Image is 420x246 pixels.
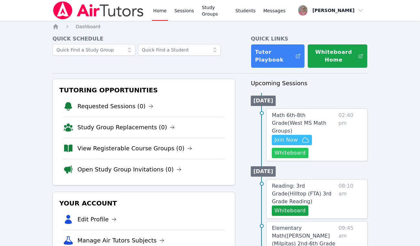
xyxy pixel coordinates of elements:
h3: Upcoming Sessions [251,79,368,88]
img: Air Tutors [52,1,144,19]
a: Math 6th-8th Grade(West MS Math Groups) [272,111,336,135]
button: Whiteboard Home [307,44,368,68]
button: Join Now [272,135,312,145]
span: Dashboard [76,24,100,29]
h4: Quick Links [251,35,368,43]
a: Tutor Playbook [251,44,305,68]
input: Quick Find a Study Group [52,44,135,56]
span: Math 6th-8th Grade ( West MS Math Groups ) [272,112,326,134]
a: Study Group Replacements (0) [77,123,175,132]
h3: Your Account [58,197,230,209]
span: Reading: 3rd Grade ( Hilltop (FTA) 3rd Grade Reading ) [272,183,331,205]
a: Reading: 3rd Grade(Hilltop (FTA) 3rd Grade Reading) [272,182,336,205]
span: 08:10 am [338,182,362,216]
a: Manage Air Tutors Subjects [77,236,164,245]
span: Join Now [274,136,298,144]
li: [DATE] [251,96,276,106]
a: Dashboard [76,23,100,30]
span: 02:40 pm [338,111,362,158]
li: [DATE] [251,166,276,177]
a: Open Study Group Invitations (0) [77,165,182,174]
h4: Quick Schedule [52,35,235,43]
input: Quick Find a Student [138,44,221,56]
h3: Tutoring Opportunities [58,84,230,96]
nav: Breadcrumb [52,23,368,30]
a: Requested Sessions (0) [77,102,153,111]
a: View Registerable Course Groups (0) [77,144,192,153]
button: Whiteboard [272,205,308,216]
a: Edit Profile [77,215,116,224]
span: Messages [263,7,286,14]
button: Whiteboard [272,148,308,158]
